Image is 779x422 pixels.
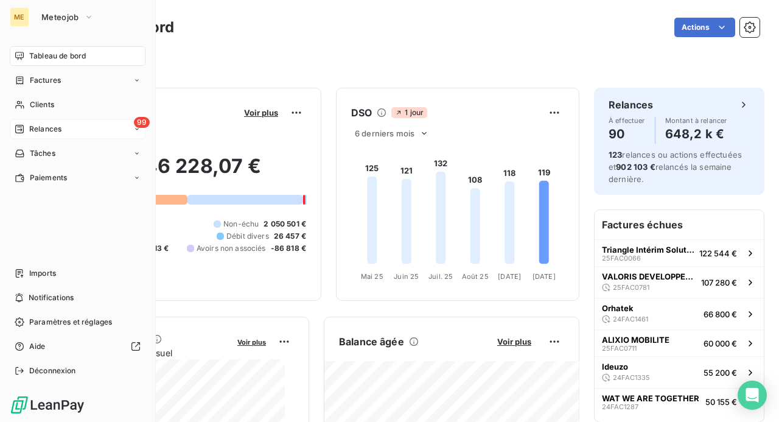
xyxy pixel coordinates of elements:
span: 50 155 € [705,397,737,407]
span: 902 103 € [616,162,655,172]
span: 2 050 501 € [264,219,306,230]
tspan: Juin 25 [394,272,419,281]
span: Imports [29,268,56,279]
img: Logo LeanPay [10,395,85,415]
span: Triangle Intérim Solution RH [602,245,694,255]
span: Ideuzo [602,362,628,371]
span: WAT WE ARE TOGETHER [602,393,699,403]
h2: 3 346 228,07 € [69,154,306,191]
span: 6 derniers mois [355,128,414,138]
span: 122 544 € [699,248,737,258]
span: relances ou actions effectuées et relancés la semaine dernière. [609,150,742,184]
div: Open Intercom Messenger [738,381,767,410]
button: WAT WE ARE TOGETHER24FAC128750 155 € [595,388,764,415]
span: Clients [30,99,54,110]
span: 26 457 € [274,231,306,242]
a: Aide [10,337,145,356]
span: Paiements [30,172,67,183]
div: ME [10,7,29,27]
span: Tâches [30,148,55,159]
span: ALIXIO MOBILITE [602,335,669,345]
span: 123 [609,150,622,160]
span: À effectuer [609,117,645,124]
span: 55 200 € [704,368,737,378]
span: 24FAC1335 [613,374,650,381]
button: ALIXIO MOBILITE25FAC071160 000 € [595,329,764,356]
span: Meteojob [41,12,79,22]
span: -86 818 € [271,243,306,254]
span: Débit divers [226,231,269,242]
span: VALORIS DEVELOPPEMENT [602,272,696,281]
span: 24FAC1461 [613,315,648,323]
button: Voir plus [234,336,270,347]
button: Triangle Intérim Solution RH25FAC0066122 544 € [595,239,764,266]
span: 60 000 € [704,339,737,348]
button: Voir plus [494,336,535,347]
tspan: Août 25 [462,272,489,281]
tspan: [DATE] [498,272,521,281]
tspan: Juil. 25 [428,272,453,281]
button: Orhatek24FAC146166 800 € [595,298,764,329]
span: Montant à relancer [665,117,727,124]
span: Notifications [29,292,74,303]
span: 66 800 € [704,309,737,319]
span: Non-échu [223,219,259,230]
button: Ideuzo24FAC133555 200 € [595,356,764,388]
h4: 648,2 k € [665,124,727,144]
span: 25FAC0711 [602,345,637,352]
button: Actions [674,18,735,37]
tspan: [DATE] [533,272,556,281]
h6: Balance âgée [339,334,404,349]
span: 107 280 € [701,278,737,287]
tspan: Mai 25 [361,272,383,281]
span: Orhatek [602,303,634,313]
span: Voir plus [237,338,266,346]
span: Tableau de bord [29,51,86,62]
span: Avoirs non associés [197,243,266,254]
span: Relances [29,124,61,135]
span: Voir plus [244,108,278,118]
button: Voir plus [240,107,282,118]
h6: Relances [609,97,653,112]
button: VALORIS DEVELOPPEMENT25FAC0781107 280 € [595,266,764,298]
span: Déconnexion [29,365,76,376]
span: 99 [134,117,150,128]
span: Aide [29,341,46,352]
h6: DSO [351,105,372,120]
span: Factures [30,75,61,86]
span: 24FAC1287 [602,403,638,410]
span: 1 jour [391,107,427,118]
span: Voir plus [497,337,531,346]
h6: Factures échues [595,210,764,239]
span: 25FAC0781 [613,284,649,291]
span: Paramètres et réglages [29,317,112,328]
span: 25FAC0066 [602,255,641,262]
h4: 90 [609,124,645,144]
